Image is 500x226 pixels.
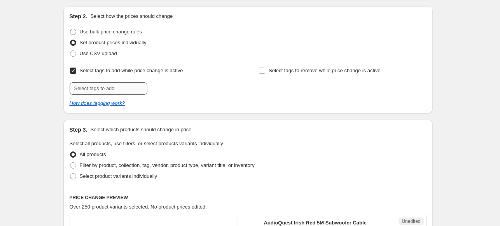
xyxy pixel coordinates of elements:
span: AudioQuest Irish Red 5M Subwoofer Cable [264,220,367,226]
span: Select all products, use filters, or select products variants individually [70,141,223,146]
span: Set product prices individually [80,40,147,45]
span: Select product variants individually [80,173,157,179]
h6: PRICE CHANGE PREVIEW [70,195,427,201]
span: Filter by product, collection, tag, vendor, product type, variant title, or inventory [80,162,255,168]
span: All products [80,151,106,157]
p: Select how the prices should change [90,12,173,20]
span: Select tags to add while price change is active [80,68,183,73]
span: Unedited [402,218,420,224]
span: Use bulk price change rules [80,29,142,35]
span: Select tags to remove while price change is active [269,68,381,73]
span: Over 250 product variants selected. No product prices edited: [70,204,207,210]
a: How does tagging work? [70,100,125,106]
input: Select tags to add [70,82,147,95]
span: Use CSV upload [80,50,117,56]
p: Select which products should change in price [90,126,191,134]
h2: Step 2. [70,12,87,20]
h2: Step 3. [70,126,87,134]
